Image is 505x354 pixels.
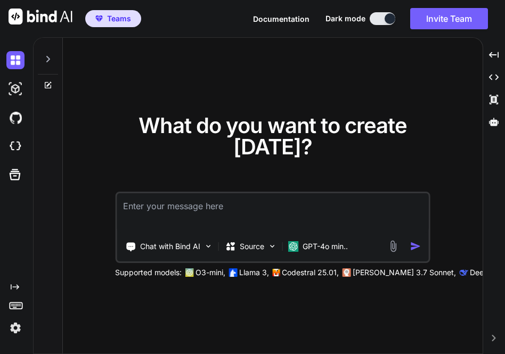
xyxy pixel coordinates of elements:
span: What do you want to create [DATE]? [139,112,407,160]
img: claude [342,268,351,277]
span: Teams [107,13,131,24]
p: Chat with Bind AI [140,241,200,252]
span: Dark mode [325,13,365,24]
img: attachment [387,240,399,252]
img: settings [6,319,25,337]
img: cloudideIcon [6,137,25,155]
button: Invite Team [410,8,488,29]
span: Documentation [253,14,309,23]
img: Pick Tools [203,242,213,251]
p: Supported models: [115,267,182,278]
button: Documentation [253,13,309,24]
img: Pick Models [267,242,276,251]
img: Bind AI [9,9,72,24]
img: githubDark [6,109,25,127]
p: Llama 3, [239,267,269,278]
p: O3-mini, [196,267,225,278]
img: darkAi-studio [6,80,25,98]
img: darkChat [6,51,25,69]
p: Source [240,241,264,252]
p: [PERSON_NAME] 3.7 Sonnet, [353,267,456,278]
img: Mistral-AI [272,269,280,276]
p: GPT-4o min.. [303,241,348,252]
p: Codestral 25.01, [282,267,339,278]
button: premiumTeams [85,10,141,27]
img: claude [459,268,468,277]
img: icon [410,241,421,252]
img: GPT-4 [185,268,193,277]
img: Llama2 [229,268,237,277]
img: premium [95,15,103,22]
img: GPT-4o mini [288,241,298,252]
